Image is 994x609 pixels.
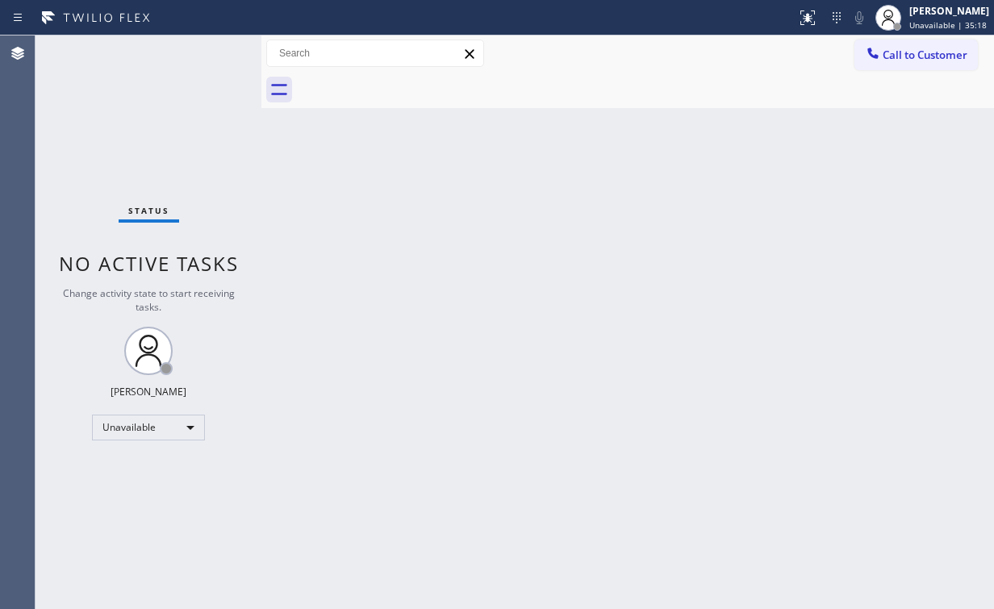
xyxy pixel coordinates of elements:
input: Search [267,40,483,66]
span: Unavailable | 35:18 [909,19,987,31]
span: Change activity state to start receiving tasks. [63,286,235,314]
span: No active tasks [59,250,239,277]
span: Status [128,205,169,216]
div: [PERSON_NAME] [111,385,186,398]
div: Unavailable [92,415,205,440]
button: Mute [848,6,871,29]
div: [PERSON_NAME] [909,4,989,18]
button: Call to Customer [854,40,978,70]
span: Call to Customer [883,48,967,62]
